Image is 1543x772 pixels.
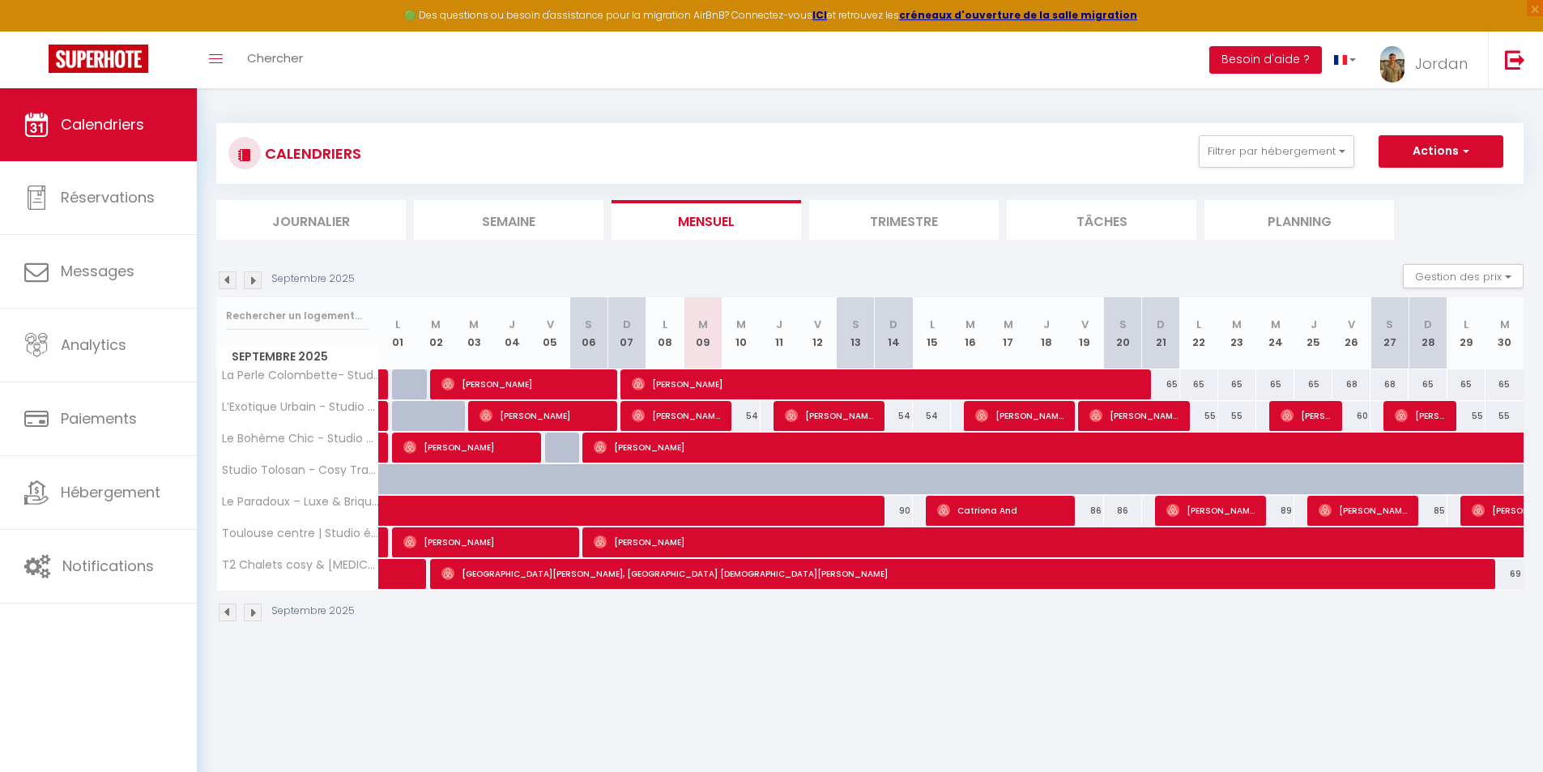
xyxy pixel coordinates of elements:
abbr: J [1311,317,1317,332]
abbr: D [1424,317,1432,332]
div: 55 [1180,401,1218,431]
span: [PERSON_NAME] [1089,400,1179,431]
abbr: M [1004,317,1013,332]
div: 65 [1409,369,1447,399]
th: 29 [1447,297,1485,369]
span: Analytics [61,335,126,355]
abbr: V [1081,317,1089,332]
div: 86 [1104,496,1142,526]
div: 86 [1065,496,1103,526]
th: 18 [1027,297,1065,369]
div: 69 [1485,559,1524,589]
div: 65 [1256,369,1294,399]
th: 25 [1294,297,1332,369]
th: 23 [1218,297,1256,369]
abbr: J [509,317,515,332]
span: T2 Chalets cosy & [MEDICAL_DATA][GEOGRAPHIC_DATA] · T2 Chalets cosy & [MEDICAL_DATA][GEOGRAPHIC_D... [220,559,381,571]
img: logout [1505,49,1525,70]
strong: créneaux d'ouverture de la salle migration [899,8,1137,22]
div: 90 [875,496,913,526]
th: 22 [1180,297,1218,369]
abbr: M [736,317,746,332]
abbr: M [431,317,441,332]
th: 21 [1142,297,1180,369]
li: Mensuel [612,200,801,240]
abbr: M [1232,317,1242,332]
abbr: S [852,317,859,332]
abbr: M [469,317,479,332]
abbr: L [1196,317,1201,332]
th: 20 [1104,297,1142,369]
abbr: D [623,317,631,332]
input: Rechercher un logement... [226,301,369,331]
div: 65 [1218,369,1256,399]
span: Notifications [62,556,154,576]
div: 65 [1180,369,1218,399]
abbr: S [1119,317,1127,332]
span: [PERSON_NAME] [1319,495,1408,526]
a: Chercher [235,32,315,88]
abbr: M [698,317,708,332]
th: 17 [989,297,1027,369]
h3: CALENDRIERS [261,135,361,172]
th: 11 [761,297,799,369]
li: Semaine [414,200,603,240]
div: 65 [1447,369,1485,399]
abbr: D [1157,317,1165,332]
abbr: V [1348,317,1355,332]
span: [PERSON_NAME] [632,369,1140,399]
abbr: L [1464,317,1468,332]
div: 55 [1447,401,1485,431]
abbr: D [889,317,897,332]
th: 24 [1256,297,1294,369]
strong: ICI [812,8,827,22]
th: 13 [837,297,875,369]
th: 30 [1485,297,1524,369]
div: 65 [1485,369,1524,399]
img: ... [1380,46,1404,83]
div: 85 [1409,496,1447,526]
th: 02 [417,297,455,369]
abbr: L [663,317,667,332]
span: [PERSON_NAME] [632,400,721,431]
th: 10 [722,297,760,369]
span: Chercher [247,49,303,66]
abbr: S [1386,317,1393,332]
th: 19 [1065,297,1103,369]
span: Toulouse centre | Studio équipé, Netflix & fibre [220,527,381,540]
th: 12 [799,297,837,369]
div: 55 [1218,401,1256,431]
li: Tâches [1007,200,1196,240]
span: [PERSON_NAME] [403,527,569,557]
p: Septembre 2025 [271,604,355,619]
img: Super Booking [49,45,148,73]
div: 54 [722,401,760,431]
li: Planning [1204,200,1394,240]
th: 01 [379,297,417,369]
abbr: M [1271,317,1281,332]
span: Le Bohème Chic - Studio Cosy - Métro & Gare [220,433,381,445]
span: Le Paradoux – Luxe & Brique au cœur de [GEOGRAPHIC_DATA] [220,496,381,508]
div: 54 [913,401,951,431]
span: [PERSON_NAME] [1281,400,1332,431]
div: 65 [1142,369,1180,399]
span: [PERSON_NAME] [1395,400,1446,431]
abbr: L [930,317,935,332]
th: 27 [1370,297,1409,369]
span: L’Exotique Urbain - Studio Cosy - Métro & Gare [220,401,381,413]
div: 55 [1485,401,1524,431]
abbr: J [776,317,782,332]
button: Filtrer par hébergement [1199,135,1354,168]
li: Trimestre [809,200,999,240]
div: 89 [1256,496,1294,526]
th: 05 [531,297,569,369]
span: Calendriers [61,114,144,134]
abbr: V [814,317,821,332]
th: 09 [684,297,722,369]
span: [PERSON_NAME] [441,369,607,399]
div: 68 [1332,369,1370,399]
span: Hébergement [61,482,160,502]
span: [PERSON_NAME] [1166,495,1255,526]
th: 03 [455,297,493,369]
span: [GEOGRAPHIC_DATA][PERSON_NAME], [GEOGRAPHIC_DATA] [DEMOGRAPHIC_DATA][PERSON_NAME] [441,558,1482,589]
